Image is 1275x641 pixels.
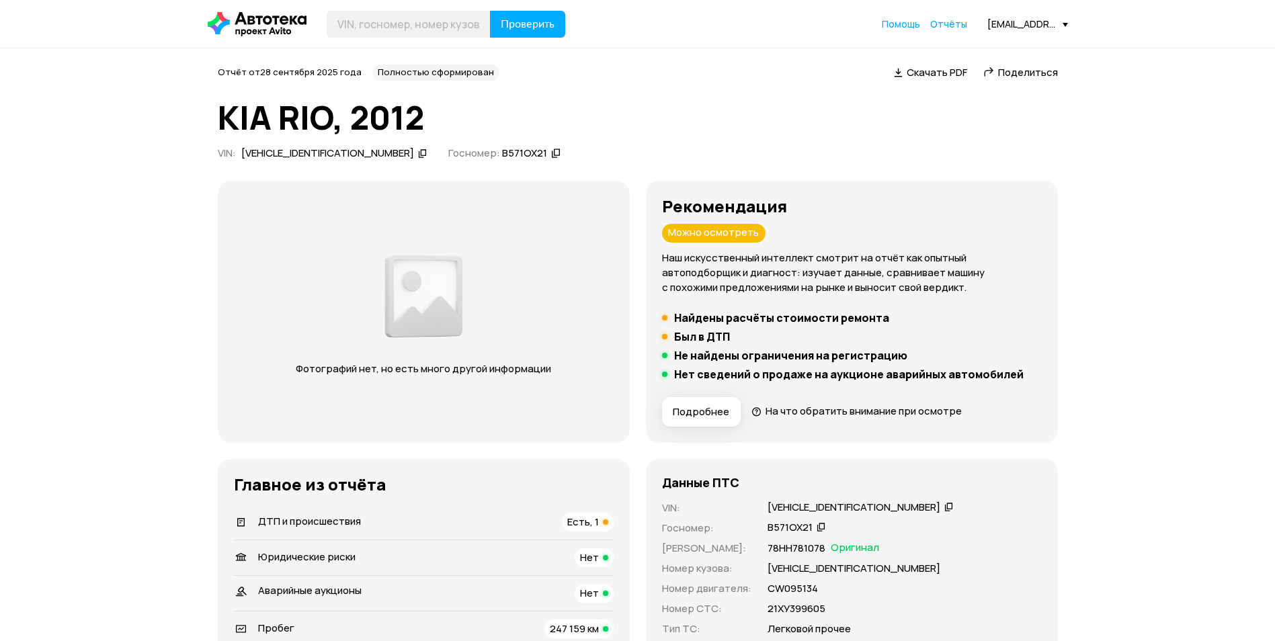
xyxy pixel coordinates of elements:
h5: Был в ДТП [674,330,730,343]
h1: KIA RIO, 2012 [218,99,1058,136]
span: Отчёты [930,17,967,30]
a: Поделиться [983,65,1058,79]
span: Подробнее [673,405,729,419]
div: [VEHICLE_IDENTIFICATION_NUMBER] [241,146,414,161]
span: Помощь [882,17,920,30]
button: Подробнее [662,397,741,427]
p: VIN : [662,501,751,515]
p: 21ХУ399605 [768,601,825,616]
h5: Найдены расчёты стоимости ремонта [674,311,889,325]
span: Отчёт от 28 сентября 2025 года [218,66,362,78]
h3: Рекомендация [662,197,1042,216]
span: Аварийные аукционы [258,583,362,597]
a: Скачать PDF [894,65,967,79]
div: В571ОХ21 [502,146,547,161]
span: На что обратить внимание при осмотре [766,404,962,418]
p: СW095134 [768,581,818,596]
p: Легковой прочее [768,622,851,636]
a: Помощь [882,17,920,31]
p: Фотографий нет, но есть много другой информации [283,361,565,376]
span: Пробег [258,621,294,635]
button: Проверить [490,11,565,38]
p: Госномер : [662,521,751,536]
p: Наш искусственный интеллект смотрит на отчёт как опытный автоподборщик и диагност: изучает данные... [662,251,1042,295]
h5: Не найдены ограничения на регистрацию [674,349,907,362]
h3: Главное из отчёта [234,475,614,494]
span: Нет [580,550,599,564]
img: 2a3f492e8892fc00.png [381,247,466,345]
div: В571ОХ21 [768,521,813,535]
span: 247 159 км [550,622,599,636]
a: Отчёты [930,17,967,31]
span: ДТП и происшествия [258,514,361,528]
p: [VEHICLE_IDENTIFICATION_NUMBER] [768,561,940,576]
h4: Данные ПТС [662,475,739,490]
span: Поделиться [998,65,1058,79]
span: VIN : [218,146,236,160]
span: Госномер: [448,146,500,160]
span: Скачать PDF [907,65,967,79]
p: Номер СТС : [662,601,751,616]
span: Нет [580,586,599,600]
p: Номер кузова : [662,561,751,576]
p: 78НН781078 [768,541,825,556]
p: Номер двигателя : [662,581,751,596]
span: Юридические риски [258,550,356,564]
span: Есть, 1 [567,515,599,529]
p: Тип ТС : [662,622,751,636]
span: Проверить [501,19,554,30]
div: Можно осмотреть [662,224,766,243]
h5: Нет сведений о продаже на аукционе аварийных автомобилей [674,368,1024,381]
div: [VEHICLE_IDENTIFICATION_NUMBER] [768,501,940,515]
div: Полностью сформирован [372,65,499,81]
span: Оригинал [831,541,879,556]
div: [EMAIL_ADDRESS][DOMAIN_NAME] [987,17,1068,30]
input: VIN, госномер, номер кузова [327,11,491,38]
a: На что обратить внимание при осмотре [751,404,962,418]
p: [PERSON_NAME] : [662,541,751,556]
